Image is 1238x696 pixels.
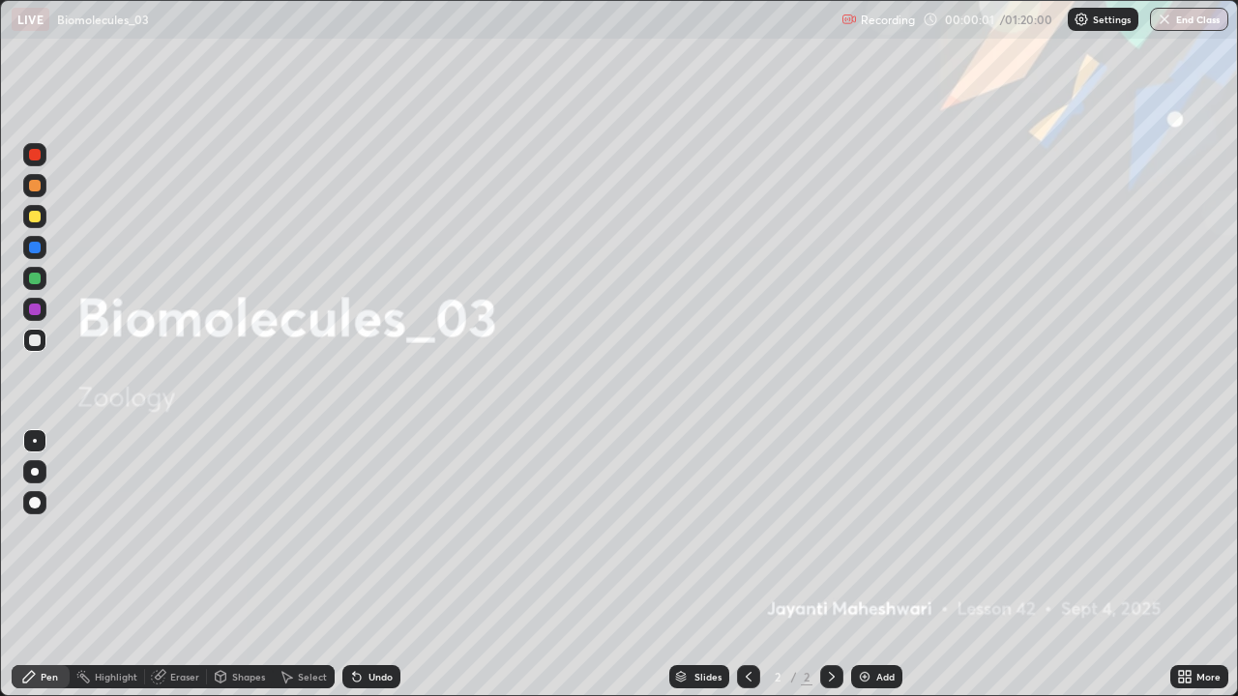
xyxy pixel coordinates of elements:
div: Eraser [170,672,199,681]
div: Highlight [95,672,137,681]
div: 2 [768,671,787,682]
div: Pen [41,672,58,681]
img: recording.375f2c34.svg [841,12,857,27]
img: class-settings-icons [1074,12,1089,27]
p: LIVE [17,12,44,27]
p: Recording [861,13,915,27]
button: End Class [1150,8,1228,31]
div: Slides [694,672,722,681]
div: Add [876,672,895,681]
div: More [1196,672,1221,681]
img: end-class-cross [1157,12,1172,27]
p: Settings [1093,14,1131,24]
div: Select [298,672,327,681]
div: Shapes [232,672,265,681]
div: 2 [801,668,812,685]
div: Undo [368,672,393,681]
div: / [791,671,797,682]
img: add-slide-button [857,669,872,684]
p: Biomolecules_03 [57,12,149,27]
